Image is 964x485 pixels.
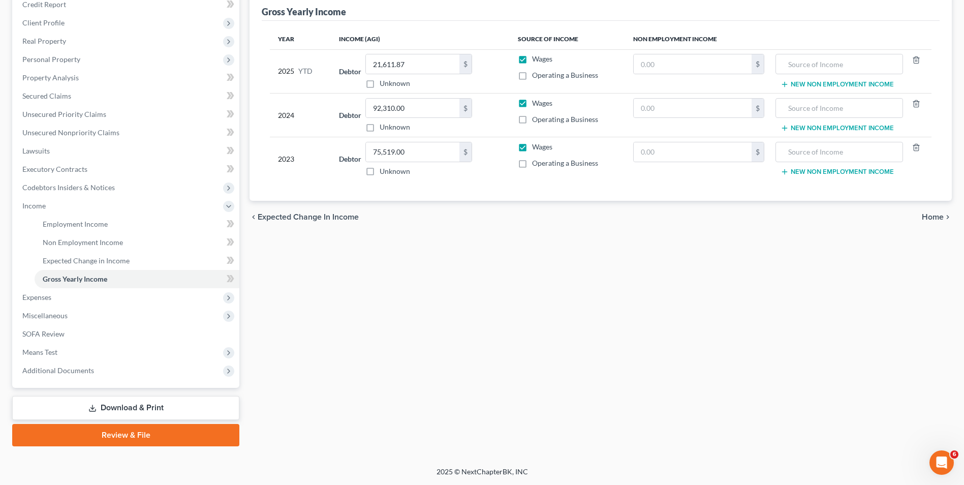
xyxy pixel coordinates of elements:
button: New Non Employment Income [781,168,894,176]
input: 0.00 [634,99,752,118]
label: Debtor [339,154,361,164]
input: 0.00 [366,54,459,74]
a: Secured Claims [14,87,239,105]
span: Wages [532,99,552,107]
div: 2025 © NextChapterBK, INC [193,467,772,485]
th: Source of Income [510,29,625,49]
label: Debtor [339,66,361,77]
label: Debtor [339,110,361,120]
input: Source of Income [781,142,897,162]
span: Codebtors Insiders & Notices [22,183,115,192]
i: chevron_left [250,213,258,221]
label: Unknown [380,166,410,176]
th: Non Employment Income [625,29,931,49]
span: Expenses [22,293,51,301]
label: Unknown [380,122,410,132]
div: 2024 [278,98,323,133]
a: Lawsuits [14,142,239,160]
span: Wages [532,142,552,151]
span: Additional Documents [22,366,94,375]
span: Lawsuits [22,146,50,155]
span: Personal Property [22,55,80,64]
a: Executory Contracts [14,160,239,178]
a: Property Analysis [14,69,239,87]
div: $ [752,99,764,118]
input: 0.00 [634,142,752,162]
span: Non Employment Income [43,238,123,247]
span: Operating a Business [532,115,598,124]
span: Real Property [22,37,66,45]
a: Review & File [12,424,239,446]
div: $ [752,54,764,74]
span: Means Test [22,348,57,356]
div: 2025 [278,54,323,88]
button: New Non Employment Income [781,80,894,88]
input: 0.00 [634,54,752,74]
span: Miscellaneous [22,311,68,320]
span: Executory Contracts [22,165,87,173]
span: 6 [950,450,958,459]
input: Source of Income [781,54,897,74]
input: 0.00 [366,99,459,118]
a: Employment Income [35,215,239,233]
span: Property Analysis [22,73,79,82]
span: Operating a Business [532,159,598,167]
span: Income [22,201,46,210]
span: Expected Change in Income [258,213,359,221]
i: chevron_right [944,213,952,221]
span: Home [922,213,944,221]
a: Non Employment Income [35,233,239,252]
span: Gross Yearly Income [43,275,107,283]
span: Employment Income [43,220,108,228]
button: New Non Employment Income [781,124,894,132]
input: Source of Income [781,99,897,118]
span: Unsecured Priority Claims [22,110,106,118]
span: Wages [532,54,552,63]
a: Gross Yearly Income [35,270,239,288]
span: Operating a Business [532,71,598,79]
label: Unknown [380,78,410,88]
span: Expected Change in Income [43,256,130,265]
div: $ [459,142,472,162]
span: Secured Claims [22,92,71,100]
a: Unsecured Nonpriority Claims [14,124,239,142]
input: 0.00 [366,142,459,162]
a: Unsecured Priority Claims [14,105,239,124]
a: Expected Change in Income [35,252,239,270]
span: SOFA Review [22,329,65,338]
span: YTD [298,66,313,76]
th: Income (AGI) [331,29,510,49]
a: SOFA Review [14,325,239,343]
div: 2023 [278,142,323,176]
button: chevron_left Expected Change in Income [250,213,359,221]
div: $ [752,142,764,162]
button: Home chevron_right [922,213,952,221]
th: Year [270,29,331,49]
span: Unsecured Nonpriority Claims [22,128,119,137]
a: Download & Print [12,396,239,420]
div: $ [459,99,472,118]
div: Gross Yearly Income [262,6,346,18]
iframe: Intercom live chat [929,450,954,475]
div: $ [459,54,472,74]
span: Client Profile [22,18,65,27]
